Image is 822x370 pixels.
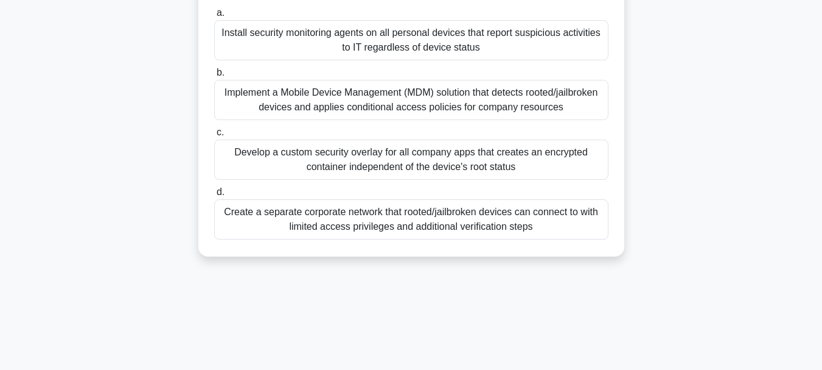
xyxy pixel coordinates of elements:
div: Install security monitoring agents on all personal devices that report suspicious activities to I... [214,20,608,60]
span: c. [217,127,224,137]
span: d. [217,187,225,197]
span: b. [217,67,225,77]
div: Implement a Mobile Device Management (MDM) solution that detects rooted/jailbroken devices and ap... [214,80,608,120]
span: a. [217,7,225,18]
div: Create a separate corporate network that rooted/jailbroken devices can connect to with limited ac... [214,199,608,240]
div: Develop a custom security overlay for all company apps that creates an encrypted container indepe... [214,140,608,180]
